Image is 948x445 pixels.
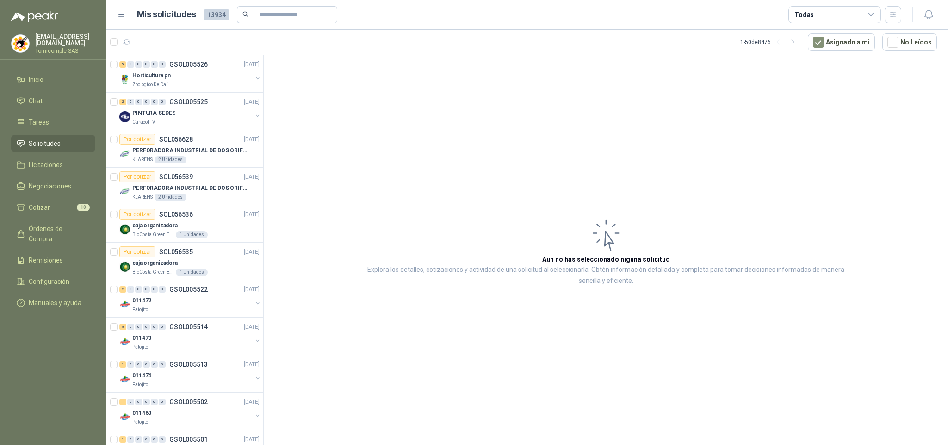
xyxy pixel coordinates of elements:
[132,81,169,88] p: Zoologico De Cali
[11,71,95,88] a: Inicio
[127,436,134,443] div: 0
[159,324,166,330] div: 0
[29,276,69,287] span: Configuración
[244,360,260,369] p: [DATE]
[11,220,95,248] a: Órdenes de Compra
[119,149,130,160] img: Company Logo
[132,269,174,276] p: BioCosta Green Energy S.A.S
[176,269,208,276] div: 1 Unidades
[244,60,260,69] p: [DATE]
[244,323,260,332] p: [DATE]
[135,436,142,443] div: 0
[155,194,186,201] div: 2 Unidades
[244,173,260,182] p: [DATE]
[119,321,261,351] a: 8 0 0 0 0 0 GSOL005514[DATE] Company Logo011470Patojito
[132,334,151,343] p: 011470
[542,254,670,264] h3: Aún no has seleccionado niguna solicitud
[119,134,155,145] div: Por cotizar
[169,361,208,368] p: GSOL005513
[132,156,153,163] p: KLARENS
[244,248,260,257] p: [DATE]
[143,324,150,330] div: 0
[169,436,208,443] p: GSOL005501
[119,374,130,385] img: Company Logo
[29,138,61,149] span: Solicitudes
[135,399,142,405] div: 0
[176,231,208,238] div: 1 Unidades
[132,259,178,268] p: caja organizadora
[119,284,261,313] a: 2 0 0 0 0 0 GSOL005522[DATE] Company Logo011472Patojito
[135,61,142,68] div: 0
[159,399,166,405] div: 0
[137,8,196,21] h1: Mis solicitudes
[159,61,166,68] div: 0
[244,398,260,407] p: [DATE]
[11,156,95,174] a: Licitaciones
[143,399,150,405] div: 0
[159,361,166,368] div: 0
[155,156,186,163] div: 2 Unidades
[143,99,150,105] div: 0
[11,92,95,110] a: Chat
[143,436,150,443] div: 0
[356,264,855,287] p: Explora los detalles, cotizaciones y actividad de una solicitud al seleccionarla. Obtén informaci...
[132,184,248,193] p: PERFORADORA INDUSTRIAL DE DOS ORIFICIOS
[244,210,260,219] p: [DATE]
[11,135,95,152] a: Solicitudes
[119,399,126,405] div: 1
[11,251,95,269] a: Remisiones
[740,35,800,50] div: 1 - 50 de 8476
[29,181,71,191] span: Negociaciones
[119,224,130,235] img: Company Logo
[119,396,261,426] a: 1 0 0 0 0 0 GSOL005502[DATE] Company Logo011460Patojito
[244,435,260,444] p: [DATE]
[11,199,95,216] a: Cotizar10
[29,224,87,244] span: Órdenes de Compra
[132,71,171,80] p: Horticultura pn
[12,35,29,52] img: Company Logo
[119,246,155,257] div: Por cotizar
[119,111,130,122] img: Company Logo
[135,324,142,330] div: 0
[77,204,90,211] span: 10
[119,411,130,422] img: Company Logo
[132,381,148,389] p: Patojito
[169,61,208,68] p: GSOL005526
[132,344,148,351] p: Patojito
[127,61,134,68] div: 0
[127,361,134,368] div: 0
[29,298,81,308] span: Manuales y ayuda
[35,33,95,46] p: [EMAIL_ADDRESS][DOMAIN_NAME]
[29,96,43,106] span: Chat
[106,205,263,243] a: Por cotizarSOL056536[DATE] Company Logocaja organizadoraBioCosta Green Energy S.A.S1 Unidades
[29,75,43,85] span: Inicio
[159,436,166,443] div: 0
[151,361,158,368] div: 0
[135,99,142,105] div: 0
[29,160,63,170] span: Licitaciones
[11,273,95,290] a: Configuración
[119,96,261,126] a: 2 0 0 0 0 0 GSOL005525[DATE] Company LogoPINTURA SEDESCaracol TV
[119,59,261,88] a: 6 0 0 0 0 0 GSOL005526[DATE] Company LogoHorticultura pnZoologico De Cali
[11,11,58,22] img: Logo peakr
[159,211,193,218] p: SOL056536
[29,255,63,265] span: Remisiones
[132,194,153,201] p: KLARENS
[143,361,150,368] div: 0
[135,286,142,293] div: 0
[119,299,130,310] img: Company Logo
[119,99,126,105] div: 2
[244,135,260,144] p: [DATE]
[143,286,150,293] div: 0
[127,399,134,405] div: 0
[169,324,208,330] p: GSOL005514
[159,136,193,143] p: SOL056628
[143,61,150,68] div: 0
[159,99,166,105] div: 0
[132,419,148,426] p: Patojito
[204,9,229,20] span: 13934
[132,231,174,238] p: BioCosta Green Energy S.A.S
[106,130,263,168] a: Por cotizarSOL056628[DATE] Company LogoPERFORADORA INDUSTRIAL DE DOS ORIFICIOSKLARENS2 Unidades
[119,171,155,182] div: Por cotizar
[119,324,126,330] div: 8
